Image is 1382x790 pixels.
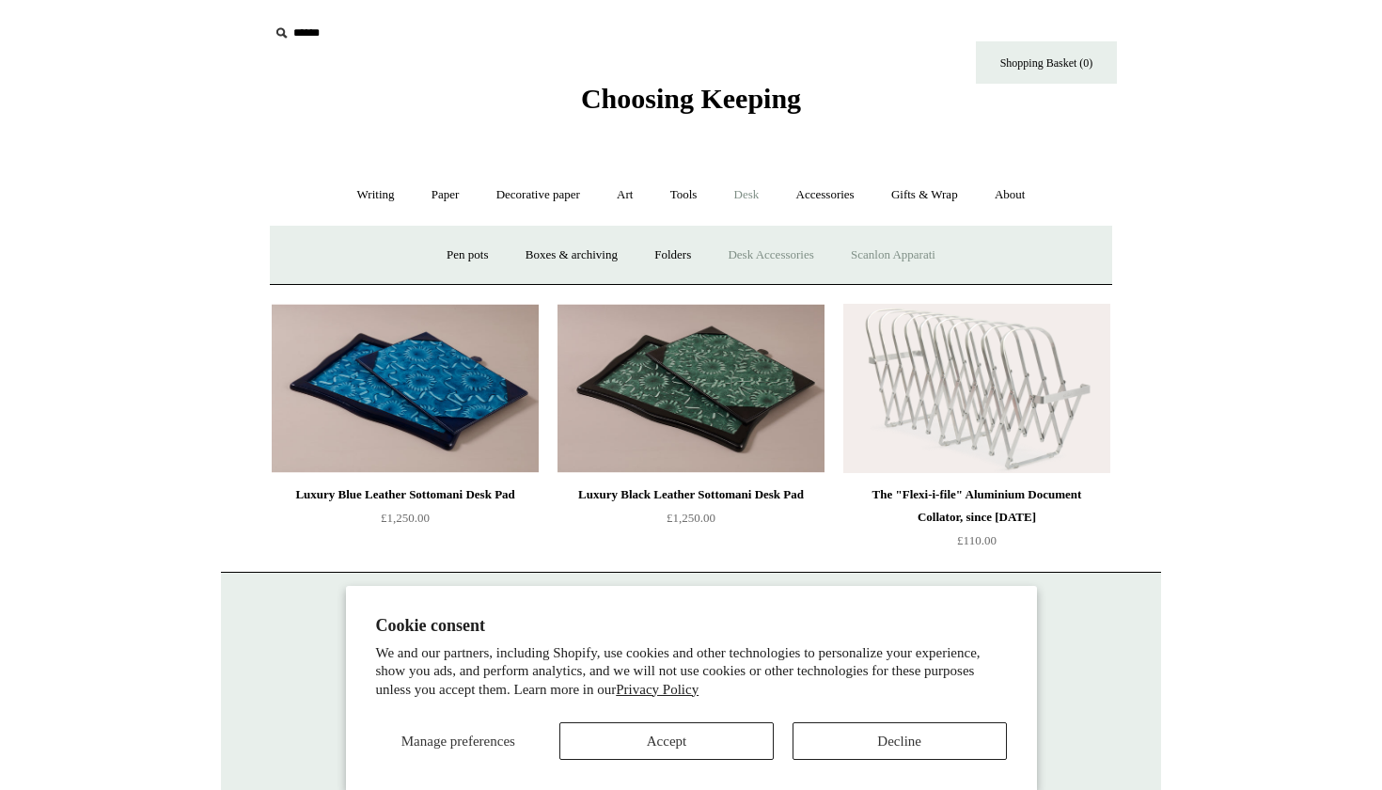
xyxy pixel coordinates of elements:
p: [STREET_ADDRESS] London WC2H 9NS [DATE] - [DATE] 10:30am to 5:30pm [DATE] 10.30am to 6pm [DATE] 1... [240,592,1142,750]
a: Decorative paper [479,170,597,220]
span: £1,250.00 [667,511,715,525]
a: Luxury Blue Leather Sottomani Desk Pad £1,250.00 [272,483,539,561]
div: The "Flexi-i-file" Aluminium Document Collator, since [DATE] [848,483,1106,529]
a: Privacy Policy [616,682,699,697]
a: Luxury Black Leather Sottomani Desk Pad Luxury Black Leather Sottomani Desk Pad [558,304,824,473]
a: About [978,170,1043,220]
a: Desk [717,170,777,220]
a: Art [600,170,650,220]
a: Accessories [779,170,872,220]
button: Manage preferences [375,722,541,760]
a: Luxury Black Leather Sottomani Desk Pad £1,250.00 [558,483,824,561]
span: Choosing Keeping [581,83,801,114]
a: Boxes & archiving [509,230,635,280]
a: Folders [637,230,708,280]
img: Luxury Blue Leather Sottomani Desk Pad [272,304,539,473]
p: We and our partners, including Shopify, use cookies and other technologies to personalize your ex... [376,644,1007,700]
span: Manage preferences [401,734,515,749]
span: £1,250.00 [381,511,430,525]
div: Luxury Black Leather Sottomani Desk Pad [562,483,820,506]
a: Choosing Keeping [581,98,801,111]
h2: Cookie consent [376,616,1007,636]
a: The "Flexi-i-file" Aluminium Document Collator, since 1941 The "Flexi-i-file" Aluminium Document ... [843,304,1110,473]
img: The "Flexi-i-file" Aluminium Document Collator, since 1941 [843,304,1110,473]
span: £110.00 [957,533,997,547]
a: The "Flexi-i-file" Aluminium Document Collator, since [DATE] £110.00 [843,483,1110,561]
a: Scanlon Apparati [834,230,952,280]
img: Luxury Black Leather Sottomani Desk Pad [558,304,824,473]
a: Writing [340,170,412,220]
a: Tools [653,170,715,220]
button: Accept [559,722,774,760]
a: Shopping Basket (0) [976,41,1117,84]
button: Decline [793,722,1007,760]
a: Pen pots [430,230,505,280]
a: Paper [415,170,477,220]
a: Gifts & Wrap [874,170,975,220]
a: Desk Accessories [711,230,830,280]
div: Luxury Blue Leather Sottomani Desk Pad [276,483,534,506]
a: Luxury Blue Leather Sottomani Desk Pad Luxury Blue Leather Sottomani Desk Pad [272,304,539,473]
